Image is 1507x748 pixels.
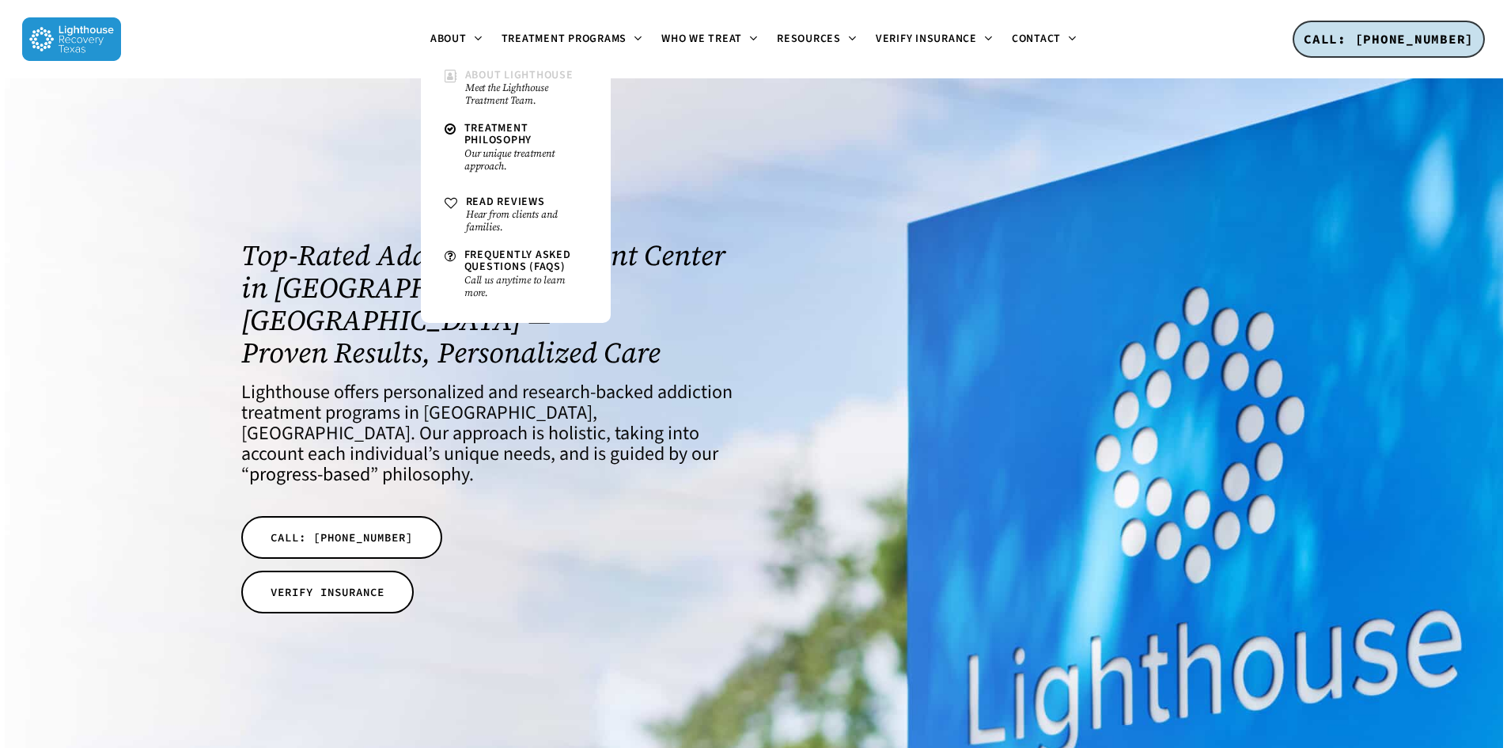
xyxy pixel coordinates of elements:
a: Who We Treat [652,33,767,46]
span: About [430,31,467,47]
a: Treatment PhilosophyOur unique treatment approach. [437,115,595,180]
small: Call us anytime to learn more. [464,274,587,299]
h4: Lighthouse offers personalized and research-backed addiction treatment programs in [GEOGRAPHIC_DA... [241,382,733,485]
small: Our unique treatment approach. [464,147,587,173]
a: Verify Insurance [866,33,1002,46]
a: VERIFY INSURANCE [241,571,414,613]
a: Treatment Programs [492,33,653,46]
small: Meet the Lighthouse Treatment Team. [465,82,587,107]
a: CALL: [PHONE_NUMBER] [1293,21,1485,59]
a: Frequently Asked Questions (FAQs)Call us anytime to learn more. [437,241,595,307]
span: Who We Treat [661,31,742,47]
a: Read ReviewsHear from clients and families. [437,188,595,241]
span: Frequently Asked Questions (FAQs) [464,247,571,275]
span: VERIFY INSURANCE [271,584,384,600]
span: Read Reviews [466,194,545,210]
a: About [421,33,492,46]
h1: Top-Rated Addiction Treatment Center in [GEOGRAPHIC_DATA], [GEOGRAPHIC_DATA] — Proven Results, Pe... [241,239,733,369]
a: progress-based [249,461,370,488]
span: About Lighthouse [465,67,574,83]
span: Treatment Programs [502,31,627,47]
img: Lighthouse Recovery Texas [22,17,121,61]
a: Contact [1002,33,1086,46]
span: CALL: [PHONE_NUMBER] [271,530,413,545]
span: CALL: [PHONE_NUMBER] [1304,31,1474,47]
a: CALL: [PHONE_NUMBER] [241,516,442,559]
span: Verify Insurance [876,31,977,47]
span: Treatment Philosophy [464,120,532,148]
a: About LighthouseMeet the Lighthouse Treatment Team. [437,62,595,115]
span: Resources [777,31,841,47]
span: Contact [1012,31,1061,47]
small: Hear from clients and families. [466,208,587,234]
a: Resources [767,33,866,46]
